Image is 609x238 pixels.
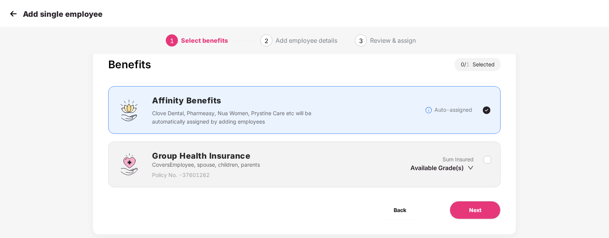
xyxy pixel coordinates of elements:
img: svg+xml;base64,PHN2ZyBpZD0iR3JvdXBfSGVhbHRoX0luc3VyYW5jZSIgZGF0YS1uYW1lPSJHcm91cCBIZWFsdGggSW5zdX... [118,153,141,176]
img: svg+xml;base64,PHN2ZyBpZD0iVGljay0yNHgyNCIgeG1sbnM9Imh0dHA6Ly93d3cudzMub3JnLzIwMDAvc3ZnIiB3aWR0aD... [482,106,491,115]
span: Back [394,206,406,214]
p: Clove Dental, Pharmeasy, Nua Women, Prystine Care etc will be automatically assigned by adding em... [152,109,316,126]
span: 3 [359,37,363,45]
div: Benefits [108,58,151,71]
img: svg+xml;base64,PHN2ZyBpZD0iSW5mb18tXzMyeDMyIiBkYXRhLW5hbWU9IkluZm8gLSAzMngzMiIgeG1sbnM9Imh0dHA6Ly... [425,106,433,114]
button: Back [375,201,425,219]
span: down [468,165,474,171]
div: Available Grade(s) [410,164,474,172]
div: 0 / Selected [455,58,501,71]
span: 1 [466,61,473,68]
p: Covers Employee, spouse, children, parents [152,161,260,169]
h2: Group Health Insurance [152,150,260,162]
p: Sum Insured [442,155,474,164]
img: svg+xml;base64,PHN2ZyBpZD0iQWZmaW5pdHlfQmVuZWZpdHMiIGRhdGEtbmFtZT0iQWZmaW5pdHkgQmVuZWZpdHMiIHhtbG... [118,99,141,122]
h2: Affinity Benefits [152,94,425,107]
div: Select benefits [181,34,228,47]
img: svg+xml;base64,PHN2ZyB4bWxucz0iaHR0cDovL3d3dy53My5vcmcvMjAwMC9zdmciIHdpZHRoPSIzMCIgaGVpZ2h0PSIzMC... [8,8,19,19]
span: 2 [264,37,268,45]
button: Next [450,201,501,219]
p: Add single employee [23,10,103,19]
p: Policy No. - 37601262 [152,171,260,179]
span: Next [469,206,481,214]
div: Add employee details [276,34,337,47]
p: Auto-assigned [434,106,472,114]
span: 1 [170,37,174,45]
div: Review & assign [370,34,416,47]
